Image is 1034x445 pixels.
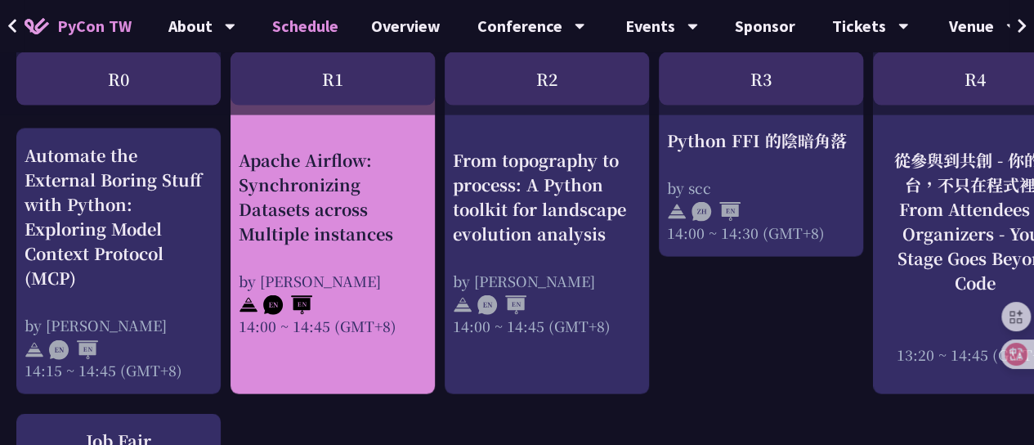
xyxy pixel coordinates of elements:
span: PyCon TW [57,14,132,38]
div: by [PERSON_NAME] [453,270,641,290]
img: svg+xml;base64,PHN2ZyB4bWxucz0iaHR0cDovL3d3dy53My5vcmcvMjAwMC9zdmciIHdpZHRoPSIyNCIgaGVpZ2h0PSIyNC... [239,295,258,315]
div: R2 [445,52,649,106]
img: svg+xml;base64,PHN2ZyB4bWxucz0iaHR0cDovL3d3dy53My5vcmcvMjAwMC9zdmciIHdpZHRoPSIyNCIgaGVpZ2h0PSIyNC... [667,202,687,222]
div: Apache Airflow: Synchronizing Datasets across Multiple instances [239,147,427,245]
img: svg+xml;base64,PHN2ZyB4bWxucz0iaHR0cDovL3d3dy53My5vcmcvMjAwMC9zdmciIHdpZHRoPSIyNCIgaGVpZ2h0PSIyNC... [25,340,44,360]
a: Automate the External Boring Stuff with Python: Exploring Model Context Protocol (MCP) by [PERSON... [25,143,213,380]
a: Apache Airflow: Synchronizing Datasets across Multiple instances by [PERSON_NAME] 14:00 ~ 14:45 (... [239,67,427,255]
img: Home icon of PyCon TW 2025 [25,18,49,34]
div: R0 [16,52,221,106]
img: svg+xml;base64,PHN2ZyB4bWxucz0iaHR0cDovL3d3dy53My5vcmcvMjAwMC9zdmciIHdpZHRoPSIyNCIgaGVpZ2h0PSIyNC... [453,295,472,315]
div: From topography to process: A Python toolkit for landscape evolution analysis [453,147,641,245]
div: 14:00 ~ 14:45 (GMT+8) [239,315,427,335]
div: R3 [659,52,863,106]
img: ENEN.5a408d1.svg [49,340,98,360]
a: From topography to process: A Python toolkit for landscape evolution analysis by [PERSON_NAME] 14... [453,67,641,255]
div: Automate the External Boring Stuff with Python: Exploring Model Context Protocol (MCP) [25,143,213,290]
img: ZHEN.371966e.svg [692,202,741,222]
div: by [PERSON_NAME] [25,315,213,335]
img: ENEN.5a408d1.svg [263,295,312,315]
div: R1 [231,52,435,106]
div: 14:00 ~ 14:45 (GMT+8) [453,315,641,335]
div: 14:00 ~ 14:30 (GMT+8) [667,222,855,242]
img: ENEN.5a408d1.svg [477,295,526,315]
a: PyCon TW [8,6,148,47]
div: by [PERSON_NAME] [239,270,427,290]
div: 14:15 ~ 14:45 (GMT+8) [25,360,213,380]
div: by scc [667,177,855,197]
a: Python FFI 的陰暗角落 by scc 14:00 ~ 14:30 (GMT+8) [667,67,855,182]
div: Python FFI 的陰暗角落 [667,128,855,152]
